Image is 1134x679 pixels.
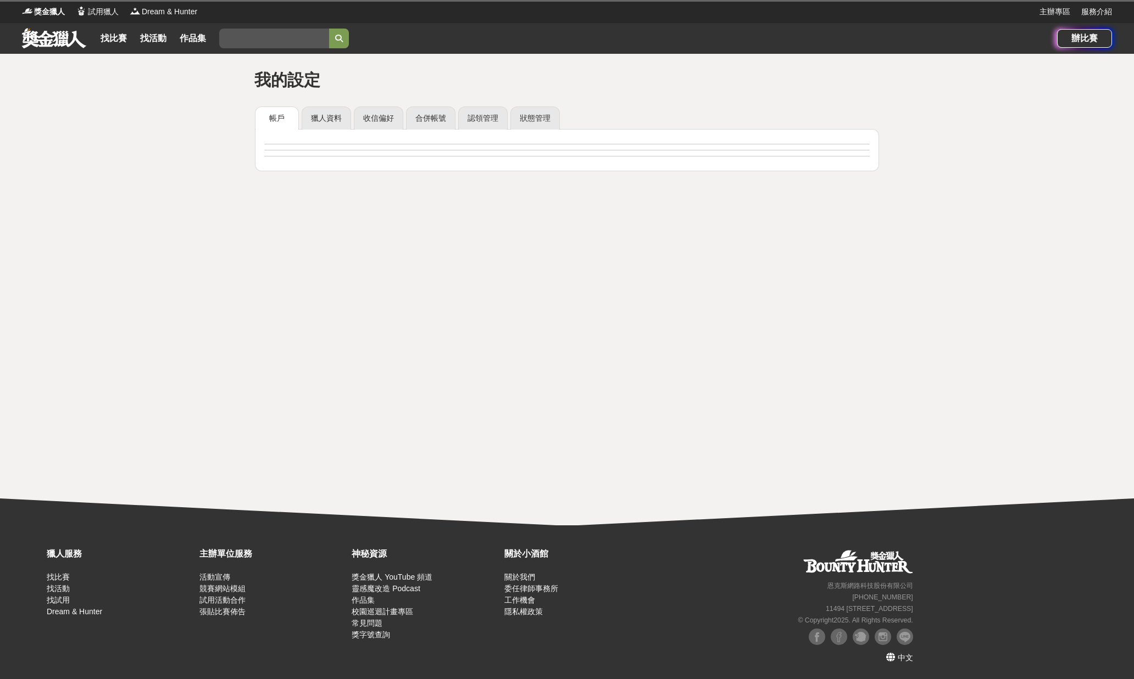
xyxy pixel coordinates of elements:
a: Logo獎金獵人 [22,6,65,18]
a: 試用活動合作 [199,596,246,604]
div: 關於小酒館 [504,547,652,560]
a: 作品集 [352,596,375,604]
a: 找活動 [47,584,70,593]
a: 認領管理 [458,106,508,130]
a: 常見問題 [352,619,382,627]
img: Logo [22,5,33,16]
a: 找比賽 [47,573,70,581]
a: Logo試用獵人 [76,6,119,18]
small: 恩克斯網路科技股份有限公司 [827,582,913,590]
a: LogoDream & Hunter [130,6,197,18]
a: Dream & Hunter [47,607,102,616]
a: 獎金獵人 YouTube 頻道 [352,573,432,581]
a: 活動宣傳 [199,573,230,581]
a: 主辦專區 [1039,6,1070,18]
a: 隱私權政策 [504,607,543,616]
a: 靈感魔改造 Podcast [352,584,420,593]
img: LINE [897,629,913,645]
a: 合併帳號 [406,106,455,130]
a: 服務介紹 [1081,6,1112,18]
small: 11494 [STREET_ADDRESS] [826,605,913,613]
a: 狀態管理 [510,106,560,130]
span: 中文 [898,653,913,662]
a: 競賽網站模組 [199,584,246,593]
a: 辦比賽 [1057,29,1112,48]
div: 神秘資源 [352,547,499,560]
span: 試用獵人 [88,6,119,18]
a: 找試用 [47,596,70,604]
a: 帳戶 [255,106,299,130]
a: 找比賽 [96,31,131,46]
img: Plurk [853,629,869,645]
h1: 我的設定 [254,70,880,90]
a: 工作機會 [504,596,535,604]
img: Logo [130,5,141,16]
a: 獎字號查詢 [352,630,390,639]
img: Instagram [875,629,891,645]
a: 找活動 [136,31,171,46]
img: Logo [76,5,87,16]
span: Dream & Hunter [142,6,197,18]
div: 主辦單位服務 [199,547,347,560]
a: 獵人資料 [302,106,351,130]
img: Facebook [831,629,847,645]
a: 關於我們 [504,573,535,581]
small: [PHONE_NUMBER] [852,593,913,601]
a: 委任律師事務所 [504,584,558,593]
span: 獎金獵人 [34,6,65,18]
div: 獵人服務 [47,547,194,560]
a: 校園巡迴計畫專區 [352,607,413,616]
a: 作品集 [175,31,210,46]
a: 張貼比賽佈告 [199,607,246,616]
img: Facebook [809,629,825,645]
small: © Copyright 2025 . All Rights Reserved. [798,616,913,624]
a: 收信偏好 [354,106,403,130]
